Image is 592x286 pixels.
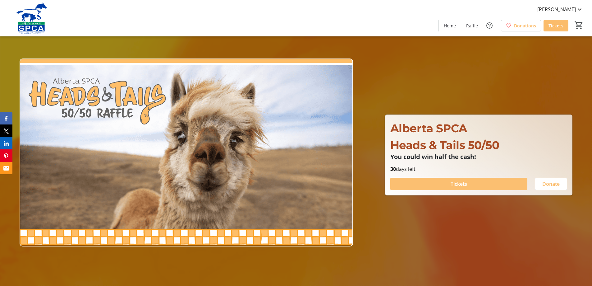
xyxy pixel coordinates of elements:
span: Donations [514,22,536,29]
button: Help [483,19,496,32]
span: Raffle [466,22,478,29]
a: Donations [501,20,541,31]
span: Tickets [548,22,563,29]
a: Raffle [461,20,483,31]
img: Campaign CTA Media Photo [20,59,353,246]
button: Cart [573,20,585,31]
button: Tickets [390,178,527,190]
button: [PERSON_NAME] [532,4,588,14]
span: [PERSON_NAME] [537,6,576,13]
a: Tickets [544,20,568,31]
img: Alberta SPCA's Logo [4,2,59,34]
p: days left [390,165,567,173]
p: You could win half the cash! [390,153,567,160]
span: Home [444,22,456,29]
button: Donate [535,178,567,190]
span: Alberta SPCA [390,121,467,135]
span: Tickets [451,180,467,188]
span: 30 [390,166,396,172]
span: Donate [542,180,560,188]
span: Heads & Tails 50/50 [390,138,499,152]
a: Home [439,20,461,31]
